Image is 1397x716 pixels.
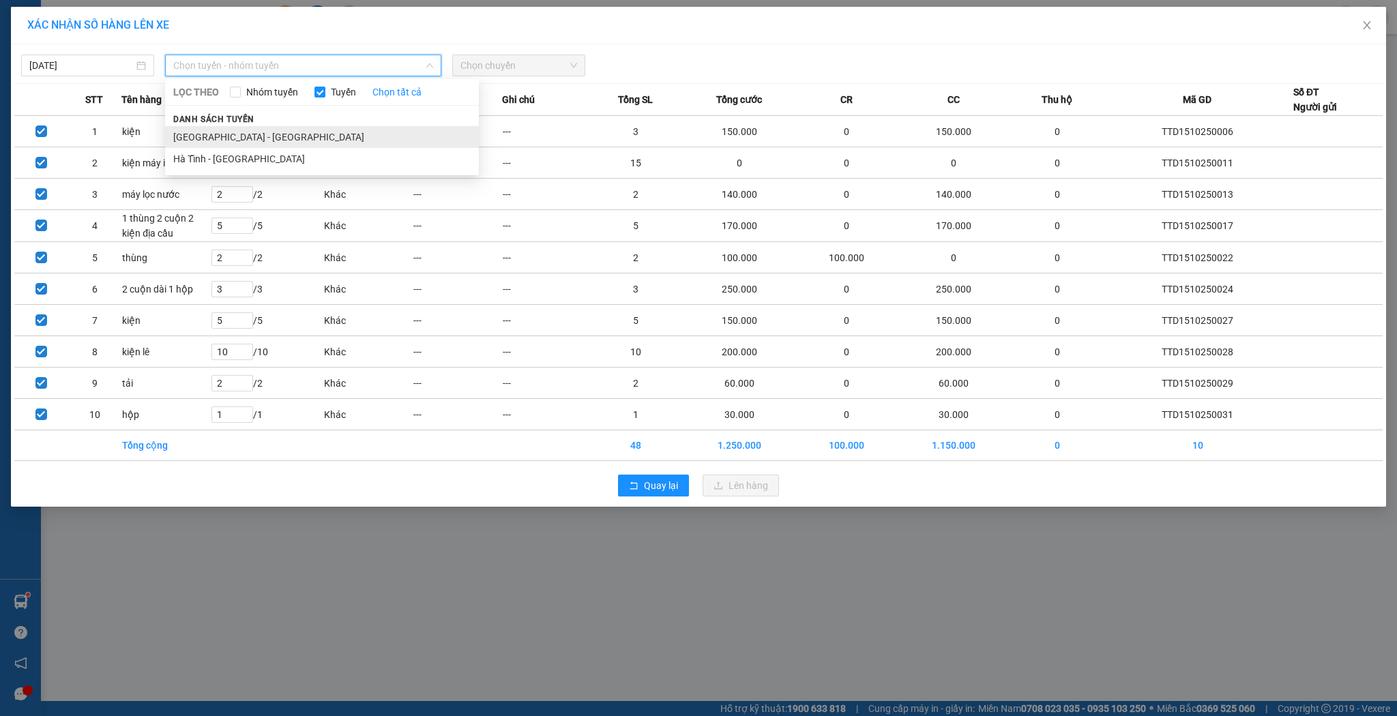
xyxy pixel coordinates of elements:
[681,430,799,461] td: 1.250.000
[1102,210,1293,242] td: TTD1510250017
[121,305,211,336] td: kiện
[1102,242,1293,273] td: TTD1510250022
[1013,430,1102,461] td: 0
[502,210,591,242] td: ---
[895,430,1013,461] td: 1.150.000
[799,179,895,210] td: 0
[502,92,535,107] span: Ghi chú
[703,475,779,496] button: uploadLên hàng
[323,305,413,336] td: Khác
[618,475,689,496] button: rollbackQuay lại
[1102,368,1293,399] td: TTD1510250029
[325,85,362,100] span: Tuyến
[121,430,211,461] td: Tổng cộng
[1102,336,1293,368] td: TTD1510250028
[799,430,895,461] td: 100.000
[1013,368,1102,399] td: 0
[173,55,433,76] span: Chọn tuyến - nhóm tuyến
[1102,273,1293,305] td: TTD1510250024
[323,242,413,273] td: Khác
[502,179,591,210] td: ---
[840,92,853,107] span: CR
[895,116,1013,147] td: 150.000
[323,210,413,242] td: Khác
[121,399,211,430] td: hộp
[27,18,169,31] span: XÁC NHẬN SỐ HÀNG LÊN XE
[591,368,681,399] td: 2
[68,210,122,242] td: 4
[413,242,502,273] td: ---
[211,242,323,273] td: / 2
[1013,179,1102,210] td: 0
[1102,179,1293,210] td: TTD1510250013
[895,273,1013,305] td: 250.000
[502,242,591,273] td: ---
[895,179,1013,210] td: 140.000
[895,305,1013,336] td: 150.000
[68,116,122,147] td: 1
[121,116,211,147] td: kiện
[681,242,799,273] td: 100.000
[895,242,1013,273] td: 0
[618,92,653,107] span: Tổng SL
[460,55,577,76] span: Chọn chuyến
[121,179,211,210] td: máy lọc nước
[121,336,211,368] td: kiện lê
[681,273,799,305] td: 250.000
[1102,430,1293,461] td: 10
[165,148,479,170] li: Hà Tĩnh - [GEOGRAPHIC_DATA]
[591,147,681,179] td: 15
[895,336,1013,368] td: 200.000
[68,368,122,399] td: 9
[895,210,1013,242] td: 170.000
[1102,147,1293,179] td: TTD1510250011
[173,85,219,100] span: LỌC THEO
[681,336,799,368] td: 200.000
[121,273,211,305] td: 2 cuộn dài 1 hộp
[591,305,681,336] td: 5
[413,368,502,399] td: ---
[799,368,895,399] td: 0
[1042,92,1072,107] span: Thu hộ
[426,61,434,70] span: down
[681,179,799,210] td: 140.000
[68,399,122,430] td: 10
[947,92,960,107] span: CC
[323,399,413,430] td: Khác
[591,210,681,242] td: 5
[591,399,681,430] td: 1
[211,305,323,336] td: / 5
[29,58,134,73] input: 15/10/2025
[799,116,895,147] td: 0
[68,242,122,273] td: 5
[681,210,799,242] td: 170.000
[68,273,122,305] td: 6
[502,336,591,368] td: ---
[895,368,1013,399] td: 60.000
[211,368,323,399] td: / 2
[1013,399,1102,430] td: 0
[591,430,681,461] td: 48
[799,305,895,336] td: 0
[502,305,591,336] td: ---
[121,147,211,179] td: kiện máy in
[591,116,681,147] td: 3
[413,273,502,305] td: ---
[211,179,323,210] td: / 2
[1013,242,1102,273] td: 0
[1293,85,1337,115] div: Số ĐT Người gửi
[413,336,502,368] td: ---
[413,305,502,336] td: ---
[68,336,122,368] td: 8
[211,336,323,368] td: / 10
[502,147,591,179] td: ---
[413,399,502,430] td: ---
[591,273,681,305] td: 3
[681,147,799,179] td: 0
[1013,336,1102,368] td: 0
[121,242,211,273] td: thùng
[502,399,591,430] td: ---
[895,147,1013,179] td: 0
[68,147,122,179] td: 2
[1013,147,1102,179] td: 0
